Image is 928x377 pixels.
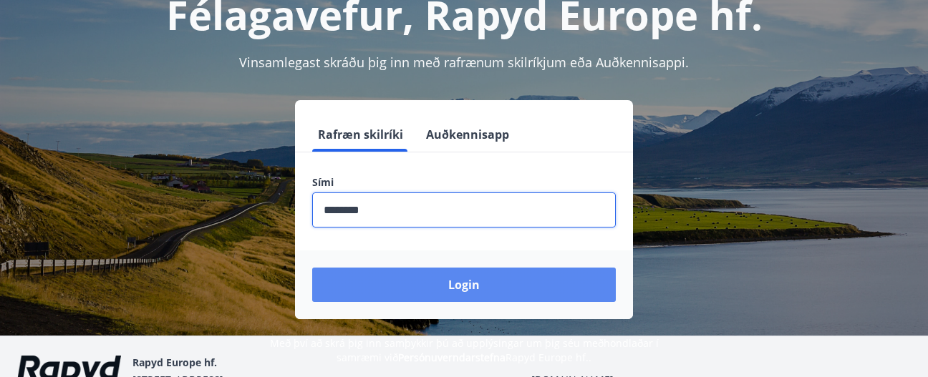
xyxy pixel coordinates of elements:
button: Rafræn skilríki [312,117,409,152]
button: Login [312,268,616,302]
span: Með því að skrá þig inn samþykkir þú að upplýsingar um þig séu meðhöndlaðar í samræmi við Rapyd E... [270,336,659,364]
label: Sími [312,175,616,190]
span: Vinsamlegast skráðu þig inn með rafrænum skilríkjum eða Auðkennisappi. [239,54,689,71]
a: Persónuverndarstefna [398,351,506,364]
span: Rapyd Europe hf. [132,356,217,369]
button: Auðkennisapp [420,117,515,152]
